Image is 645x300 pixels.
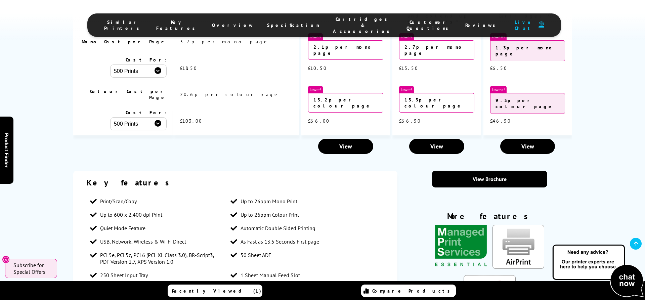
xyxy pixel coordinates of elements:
[406,19,452,31] span: Customer Questions
[551,244,645,299] img: Open Live Chat window
[399,40,474,60] div: 2.7p per mono page
[100,198,137,205] span: Print/Scan/Copy
[308,65,327,71] span: £10.50
[100,225,145,231] span: Quiet Mode Feature
[490,118,511,124] span: £46.50
[308,86,323,93] span: Lower!
[490,40,565,61] div: 1.3p per mono page
[435,263,487,270] a: KeyFeatureModal340
[100,252,224,265] span: PCL5e, PCL5c, PCL6 (PCL XL Class 3.0), BR-Script3, PDF Version 1.7, XPS Version 1.0
[212,22,254,28] span: Overview
[172,288,261,294] span: Recently Viewed (1)
[465,22,499,28] span: Reviews
[100,272,148,278] span: 250 Sheet Input Tray
[372,288,454,294] span: Compare Products
[180,65,197,71] span: £18.50
[100,211,162,218] span: Up to 600 x 2,400 dpi Print
[490,93,565,114] div: 9.3p per colour page
[168,285,262,297] a: Recently Viewed (1)
[409,139,464,154] a: View
[539,22,544,28] img: user-headset-duotone.svg
[90,88,167,100] span: Colour Cost per Page
[512,19,535,31] span: Live Chat
[500,139,555,154] a: View
[3,133,10,167] span: Product Finder
[430,142,443,150] span: View
[2,256,10,263] button: Close
[126,57,167,63] span: Cost For:
[241,272,300,278] span: 1 Sheet Manual Feed Slot
[399,65,418,71] span: £13.50
[490,86,507,93] span: Lowest!
[435,225,487,268] img: Brother MPS Essential
[333,16,393,34] span: Cartridges & Accessories
[100,238,186,245] span: USB, Network, Wireless & Wi-Fi Direct
[399,93,474,113] div: 13.3p per colour page
[399,118,421,124] span: £66.50
[432,171,547,187] a: View Brochure
[241,211,299,218] span: Up to 26ppm Colour Print
[241,198,297,205] span: Up to 26ppm Mono Print
[492,225,544,268] img: AirPrint
[156,19,199,31] span: Key Features
[432,211,547,225] div: More features
[339,142,352,150] span: View
[82,39,167,45] span: Mono Cost per Page
[241,238,319,245] span: As Fast as 13.5 Seconds First page
[180,118,202,124] span: £103.00
[241,252,271,258] span: 50 Sheet ADF
[308,118,330,124] span: £66.00
[13,262,50,275] span: Subscribe for Special Offers
[308,93,383,113] div: 13.2p per colour page
[308,40,383,60] div: 2.1p per mono page
[399,86,414,93] span: Lower!
[126,110,167,116] span: Cost For:
[490,65,507,71] span: £6.50
[267,22,319,28] span: Specification
[492,263,544,270] a: KeyFeatureModal85
[318,139,373,154] a: View
[521,142,534,150] span: View
[241,225,315,231] span: Automatic Double Sided Printing
[87,177,384,188] div: Key features
[104,19,143,31] span: Similar Printers
[180,91,279,97] span: 20.6p per colour page
[180,39,269,45] span: 3.7p per mono page
[361,285,456,297] a: Compare Products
